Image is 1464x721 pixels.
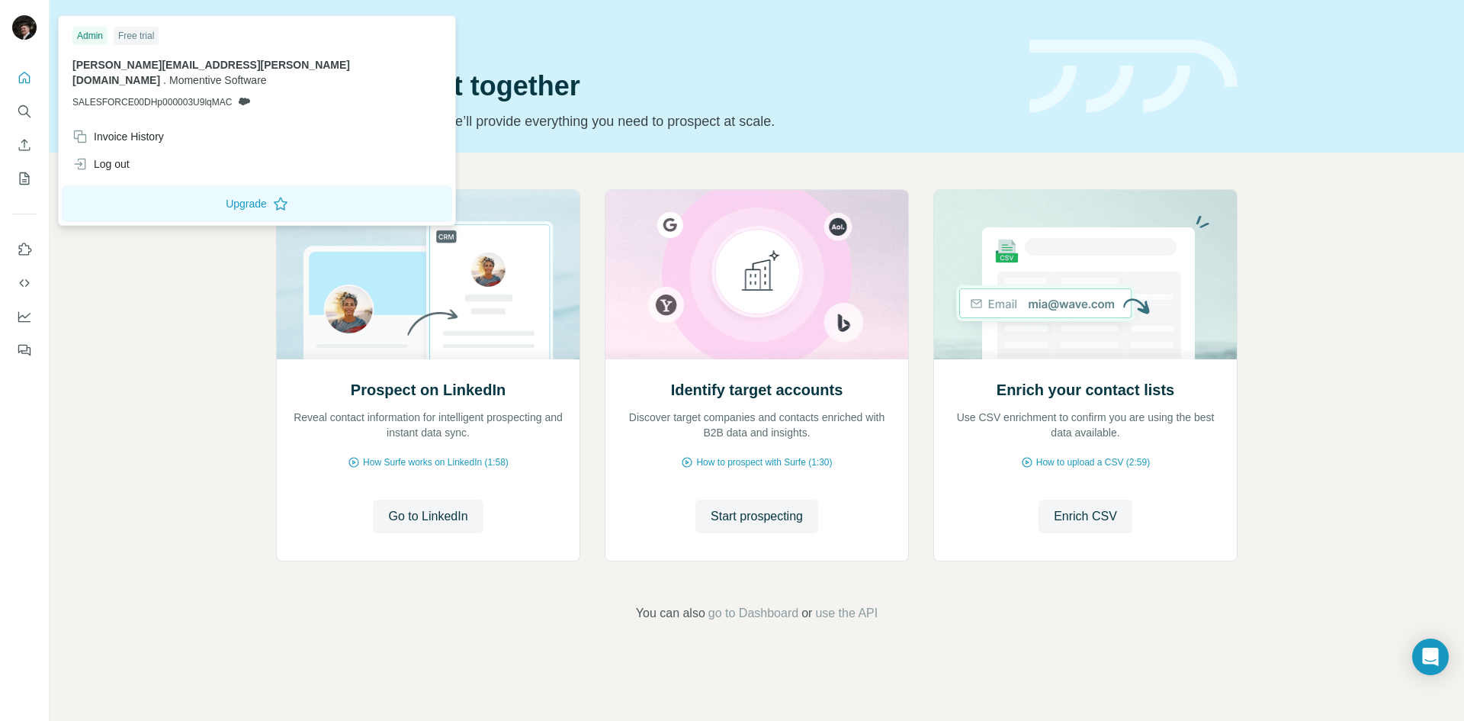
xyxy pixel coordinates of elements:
[12,236,37,263] button: Use Surfe on LinkedIn
[696,455,832,469] span: How to prospect with Surfe (1:30)
[12,165,37,192] button: My lists
[621,410,893,440] p: Discover target companies and contacts enriched with B2B data and insights.
[62,185,452,222] button: Upgrade
[949,410,1222,440] p: Use CSV enrichment to confirm you are using the best data available.
[114,27,159,45] div: Free trial
[163,74,166,86] span: .
[1412,639,1449,675] div: Open Intercom Messenger
[12,15,37,40] img: Avatar
[12,303,37,330] button: Dashboard
[72,27,108,45] div: Admin
[1054,507,1117,526] span: Enrich CSV
[373,500,483,533] button: Go to LinkedIn
[605,190,909,359] img: Identify target accounts
[169,74,267,86] span: Momentive Software
[933,190,1238,359] img: Enrich your contact lists
[1039,500,1132,533] button: Enrich CSV
[72,95,232,109] span: SALESFORCE00DHp000003U9lqMAC
[292,410,564,440] p: Reveal contact information for intelligent prospecting and instant data sync.
[1029,40,1238,114] img: banner
[997,379,1174,401] h2: Enrich your contact lists
[12,336,37,364] button: Feedback
[276,190,580,359] img: Prospect on LinkedIn
[711,507,803,526] span: Start prospecting
[72,156,130,172] div: Log out
[1036,455,1150,469] span: How to upload a CSV (2:59)
[72,59,350,86] span: [PERSON_NAME][EMAIL_ADDRESS][PERSON_NAME][DOMAIN_NAME]
[351,379,506,401] h2: Prospect on LinkedIn
[636,604,705,623] span: You can also
[276,28,1011,43] div: Quick start
[671,379,843,401] h2: Identify target accounts
[708,604,798,623] button: go to Dashboard
[801,604,812,623] span: or
[363,455,509,469] span: How Surfe works on LinkedIn (1:58)
[695,500,818,533] button: Start prospecting
[12,131,37,159] button: Enrich CSV
[12,269,37,297] button: Use Surfe API
[815,604,878,623] button: use the API
[72,129,164,144] div: Invoice History
[12,98,37,125] button: Search
[276,71,1011,101] h1: Let’s prospect together
[276,111,1011,132] p: Pick your starting point and we’ll provide everything you need to prospect at scale.
[388,507,467,526] span: Go to LinkedIn
[12,64,37,92] button: Quick start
